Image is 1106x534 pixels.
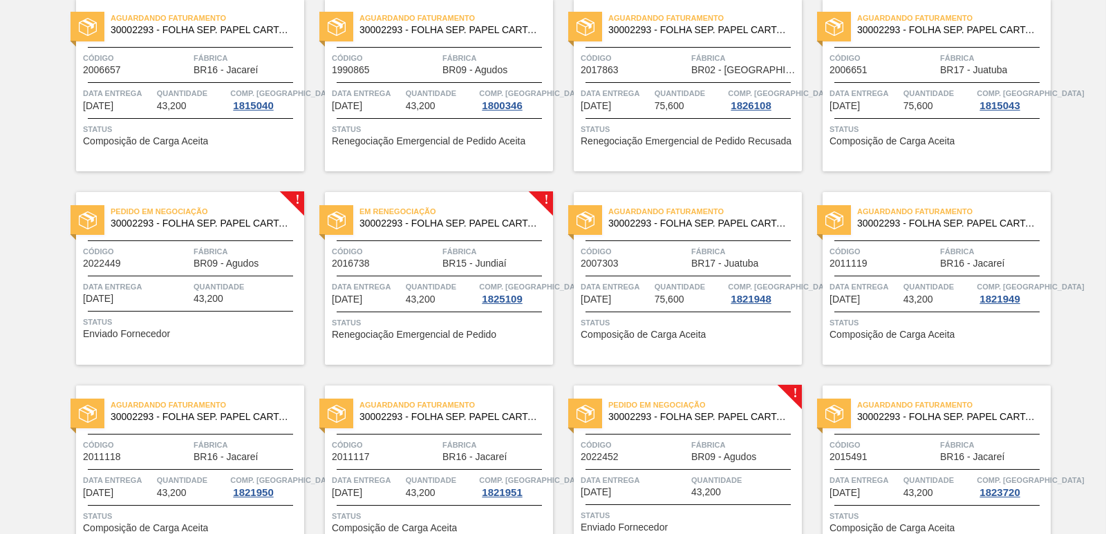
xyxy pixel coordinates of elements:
span: Quantidade [903,473,974,487]
span: Data entrega [829,86,900,100]
img: status [79,211,97,229]
span: 2011118 [83,452,121,462]
a: Comp. [GEOGRAPHIC_DATA]1815043 [977,86,1047,111]
span: Em renegociação [359,204,553,218]
a: Comp. [GEOGRAPHIC_DATA]1826108 [728,86,798,111]
span: 75,600 [655,101,684,111]
span: Data entrega [332,280,402,294]
span: 2011117 [332,452,370,462]
span: Código [83,51,190,65]
span: 30002293 - FOLHA SEP. PAPEL CARTAO 1200x1000M 350g [857,25,1040,35]
span: 43,200 [157,101,187,111]
span: Quantidade [903,86,974,100]
span: Quantidade [655,280,725,294]
div: 1826108 [728,100,774,111]
span: Aguardando Faturamento [857,11,1051,25]
div: 1821951 [479,487,525,498]
span: 2016738 [332,258,370,269]
span: Data entrega [581,86,651,100]
a: Comp. [GEOGRAPHIC_DATA]1800346 [479,86,550,111]
span: Status [83,509,301,523]
span: Aguardando Faturamento [111,398,304,412]
span: 43,200 [691,487,721,497]
span: Data entrega [581,280,651,294]
span: Enviado Fornecedor [83,329,170,339]
span: Status [332,509,550,523]
span: Quantidade [903,280,974,294]
span: Fábrica [940,245,1047,258]
div: 1823720 [977,487,1022,498]
span: Quantidade [691,473,798,487]
img: status [825,18,843,36]
a: statusAguardando Faturamento30002293 - FOLHA SEP. PAPEL CARTAO 1200x1000M 350gCódigo2011119Fábric... [802,192,1051,365]
span: BR16 - Jacareí [194,452,258,462]
span: 30002293 - FOLHA SEP. PAPEL CARTAO 1200x1000M 350g [857,218,1040,229]
span: 43,200 [406,294,435,305]
span: Quantidade [406,473,476,487]
span: Fábrica [442,51,550,65]
span: Data entrega [829,280,900,294]
span: 30002293 - FOLHA SEP. PAPEL CARTAO 1200x1000M 350g [857,412,1040,422]
span: Pedido em Negociação [608,398,802,412]
span: BR17 - Juatuba [691,258,758,269]
span: Status [581,508,798,522]
a: Comp. [GEOGRAPHIC_DATA]1821951 [479,473,550,498]
span: Data entrega [581,473,688,487]
span: 30002293 - FOLHA SEP. PAPEL CARTAO 1200x1000M 350g [111,218,293,229]
span: 17/10/2025 [332,488,362,498]
span: 2007303 [581,258,619,269]
span: Fábrica [194,245,301,258]
span: Status [332,122,550,136]
span: 20/10/2025 [829,488,860,498]
span: Aguardando Faturamento [111,11,304,25]
div: 1825109 [479,294,525,305]
span: Fábrica [940,438,1047,452]
span: Status [581,316,798,330]
span: Código [83,438,190,452]
span: Aguardando Faturamento [359,398,553,412]
span: 2015491 [829,452,868,462]
span: 30002293 - FOLHA SEP. PAPEL CARTAO 1200x1000M 350g [608,25,791,35]
span: BR09 - Agudos [194,258,259,269]
span: BR16 - Jacareí [194,65,258,75]
span: Pedido em Negociação [111,204,304,218]
span: Status [829,316,1047,330]
div: 1815040 [230,100,276,111]
span: Aguardando Faturamento [608,204,802,218]
span: Fábrica [194,438,301,452]
span: Status [83,122,301,136]
span: 43,200 [194,294,223,304]
span: Renegociação Emergencial de Pedido Recusada [581,136,791,146]
span: Composição de Carga Aceita [332,523,457,533]
span: BR09 - Agudos [691,452,756,462]
span: Código [332,438,439,452]
span: Status [829,509,1047,523]
span: Comp. Carga [728,86,835,100]
span: Comp. Carga [977,280,1084,294]
a: Comp. [GEOGRAPHIC_DATA]1821948 [728,280,798,305]
span: 75,600 [655,294,684,305]
span: Código [332,245,439,258]
span: Data entrega [83,280,190,294]
span: Código [829,51,937,65]
span: 30002293 - FOLHA SEP. PAPEL CARTAO 1200x1000M 350g [359,25,542,35]
span: Composição de Carga Aceita [829,136,955,146]
span: Fábrica [691,438,798,452]
span: 08/10/2025 [581,101,611,111]
span: Comp. Carga [230,473,337,487]
span: Comp. Carga [977,86,1084,100]
span: Código [332,51,439,65]
span: Data entrega [83,86,153,100]
span: 2011119 [829,258,868,269]
span: Composição de Carga Aceita [581,330,706,340]
img: status [79,18,97,36]
span: Comp. Carga [977,473,1084,487]
span: Status [829,122,1047,136]
span: Renegociação Emergencial de Pedido Aceita [332,136,525,146]
span: Código [83,245,190,258]
img: status [328,211,346,229]
img: status [79,405,97,423]
span: Aguardando Faturamento [857,398,1051,412]
a: !statusEm renegociação30002293 - FOLHA SEP. PAPEL CARTAO 1200x1000M 350gCódigo2016738FábricaBR15 ... [304,192,553,365]
a: Comp. [GEOGRAPHIC_DATA]1821949 [977,280,1047,305]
